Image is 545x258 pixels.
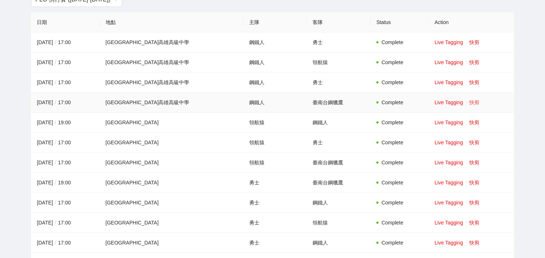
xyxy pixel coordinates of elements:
span: Complete [381,160,403,165]
td: [DATE] 19:00 [31,173,99,193]
span: / [53,160,58,165]
a: Live Tagging [435,160,463,165]
span: / [53,220,58,226]
span: Complete [381,220,403,226]
td: 領航猿 [243,133,307,153]
td: [DATE] 17:00 [31,32,99,52]
td: 勇士 [243,193,307,213]
td: [DATE] 17:00 [31,233,99,253]
span: / [53,99,58,105]
th: 地點 [100,12,243,32]
span: / [53,39,58,45]
a: 快剪 [469,99,479,105]
td: 臺南台鋼獵鷹 [307,173,370,193]
th: 日期 [31,12,99,32]
td: [GEOGRAPHIC_DATA]高雄高級中學 [100,93,243,113]
a: Live Tagging [435,99,463,105]
td: 勇士 [307,133,370,153]
a: 快剪 [469,59,479,65]
td: [GEOGRAPHIC_DATA] [100,113,243,133]
a: Live Tagging [435,59,463,65]
td: [GEOGRAPHIC_DATA] [100,153,243,173]
th: 主隊 [243,12,307,32]
td: 勇士 [243,233,307,253]
span: Complete [381,240,403,246]
a: Live Tagging [435,120,463,125]
span: Complete [381,39,403,45]
a: 快剪 [469,79,479,85]
span: Complete [381,180,403,185]
span: / [53,59,58,65]
span: / [53,200,58,206]
td: 領航猿 [307,52,370,73]
a: 快剪 [469,200,479,206]
a: 快剪 [469,240,479,246]
span: / [53,180,58,185]
td: 領航猿 [243,153,307,173]
a: 快剪 [469,39,479,45]
td: 勇士 [243,213,307,233]
td: [GEOGRAPHIC_DATA] [100,213,243,233]
a: 快剪 [469,140,479,145]
td: [DATE] 17:00 [31,133,99,153]
a: 快剪 [469,160,479,165]
span: / [53,140,58,145]
a: Live Tagging [435,79,463,85]
th: Action [429,12,514,32]
th: Status [370,12,429,32]
a: 快剪 [469,220,479,226]
a: Live Tagging [435,220,463,226]
td: 鋼鐵人 [243,73,307,93]
td: [GEOGRAPHIC_DATA]高雄高級中學 [100,73,243,93]
td: 鋼鐵人 [307,233,370,253]
td: 領航猿 [307,213,370,233]
td: 臺南台鋼獵鷹 [307,153,370,173]
td: [DATE] 17:00 [31,93,99,113]
td: 鋼鐵人 [307,113,370,133]
td: [GEOGRAPHIC_DATA] [100,173,243,193]
span: / [53,120,58,125]
td: [GEOGRAPHIC_DATA] [100,133,243,153]
a: Live Tagging [435,200,463,206]
a: Live Tagging [435,140,463,145]
span: Complete [381,59,403,65]
span: Complete [381,120,403,125]
td: [GEOGRAPHIC_DATA]高雄高級中學 [100,32,243,52]
a: Live Tagging [435,180,463,185]
td: 鋼鐵人 [243,32,307,52]
td: [DATE] 17:00 [31,73,99,93]
td: [DATE] 17:00 [31,213,99,233]
td: 鋼鐵人 [243,93,307,113]
td: 勇士 [307,32,370,52]
td: 勇士 [307,73,370,93]
span: Complete [381,140,403,145]
td: [DATE] 17:00 [31,52,99,73]
td: [DATE] 17:00 [31,153,99,173]
td: 勇士 [243,173,307,193]
span: Complete [381,200,403,206]
th: 客隊 [307,12,370,32]
span: / [53,79,58,85]
span: / [53,240,58,246]
td: [DATE] 19:00 [31,113,99,133]
a: Live Tagging [435,240,463,246]
a: 快剪 [469,120,479,125]
span: Complete [381,99,403,105]
td: [GEOGRAPHIC_DATA]高雄高級中學 [100,52,243,73]
td: [DATE] 17:00 [31,193,99,213]
a: Live Tagging [435,39,463,45]
a: 快剪 [469,180,479,185]
td: 領航猿 [243,113,307,133]
td: [GEOGRAPHIC_DATA] [100,193,243,213]
td: [GEOGRAPHIC_DATA] [100,233,243,253]
td: 鋼鐵人 [243,52,307,73]
span: Complete [381,79,403,85]
td: 臺南台鋼獵鷹 [307,93,370,113]
td: 鋼鐵人 [307,193,370,213]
